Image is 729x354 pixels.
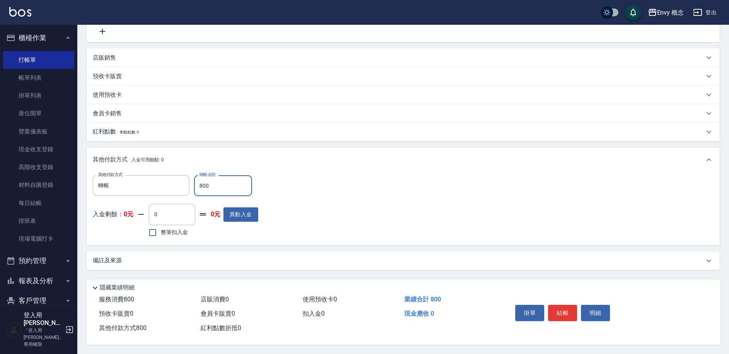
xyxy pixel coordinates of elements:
span: 現金應收 0 [404,310,434,317]
span: 紅利點數折抵 0 [201,324,241,332]
div: 使用預收卡 [87,86,720,104]
div: 備註及來源 [87,251,720,270]
p: 會員卡銷售 [93,109,122,118]
span: 服務消費 800 [99,296,134,303]
button: 結帳 [548,305,577,321]
p: 預收卡販賣 [93,72,122,80]
a: 材料自購登錄 [3,176,74,194]
span: 預收卡販賣 0 [99,310,133,317]
a: 現場電腦打卡 [3,230,74,248]
p: 其他付款方式 [93,156,164,164]
button: 客戶管理 [3,291,74,311]
a: 打帳單 [3,51,74,69]
p: 店販銷售 [93,54,116,62]
a: 排班表 [3,212,74,230]
a: 營業儀表板 [3,123,74,140]
div: 預收卡販賣 [87,67,720,86]
p: 「登入用[PERSON_NAME]」專用權限 [24,327,63,348]
span: 使用預收卡 0 [303,296,337,303]
img: Person [6,322,22,337]
p: 備註及來源 [93,257,122,265]
span: 業績合計 800 [404,296,441,303]
span: 剩餘點數: 0 [120,130,139,134]
span: 整筆扣入金 [161,228,188,236]
strong: 0元 [124,210,133,218]
span: 其他付款方式 800 [99,324,146,332]
a: 高階收支登錄 [3,158,74,176]
label: 轉帳金額 [199,172,216,178]
a: 座位開單 [3,104,74,122]
a: 掛單列表 [3,87,74,104]
a: 帳單列表 [3,69,74,87]
div: 會員卡銷售 [87,104,720,123]
button: 櫃檯作業 [3,28,74,48]
p: 使用預收卡 [93,91,122,99]
p: 紅利點數 [93,128,139,136]
button: 明細 [581,305,610,321]
div: Envy 概念 [657,8,684,17]
div: 紅利點數剩餘點數: 0 [87,123,720,141]
span: 店販消費 0 [201,296,229,303]
button: Envy 概念 [645,5,687,21]
strong: 0元 [211,210,220,219]
button: 登出 [690,5,720,20]
button: 預約管理 [3,251,74,271]
div: 店販銷售 [87,48,720,67]
span: 扣入金 0 [303,310,325,317]
div: 其他付款方式入金可用餘額: 0 [87,147,720,172]
button: 異動入金 [223,207,258,222]
span: 會員卡販賣 0 [201,310,235,317]
button: 報表及分析 [3,271,74,291]
img: Logo [9,7,31,17]
p: 入金剩餘： [93,210,133,219]
span: 入金可用餘額: 0 [131,157,164,162]
p: 隱藏業績明細 [100,284,135,292]
a: 現金收支登錄 [3,140,74,158]
label: 其他付款方式 [98,172,123,178]
button: save [625,5,641,20]
button: 掛單 [515,305,544,321]
a: 每日結帳 [3,194,74,212]
h5: 登入用[PERSON_NAME] [24,311,63,327]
